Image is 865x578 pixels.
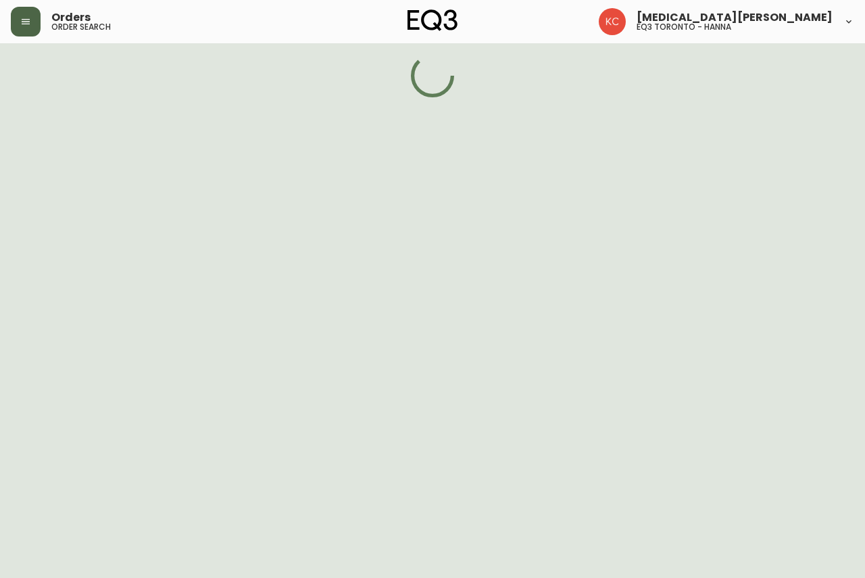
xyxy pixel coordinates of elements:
[407,9,458,31] img: logo
[637,23,731,31] h5: eq3 toronto - hanna
[637,12,833,23] span: [MEDICAL_DATA][PERSON_NAME]
[51,12,91,23] span: Orders
[599,8,626,35] img: 6487344ffbf0e7f3b216948508909409
[51,23,111,31] h5: order search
